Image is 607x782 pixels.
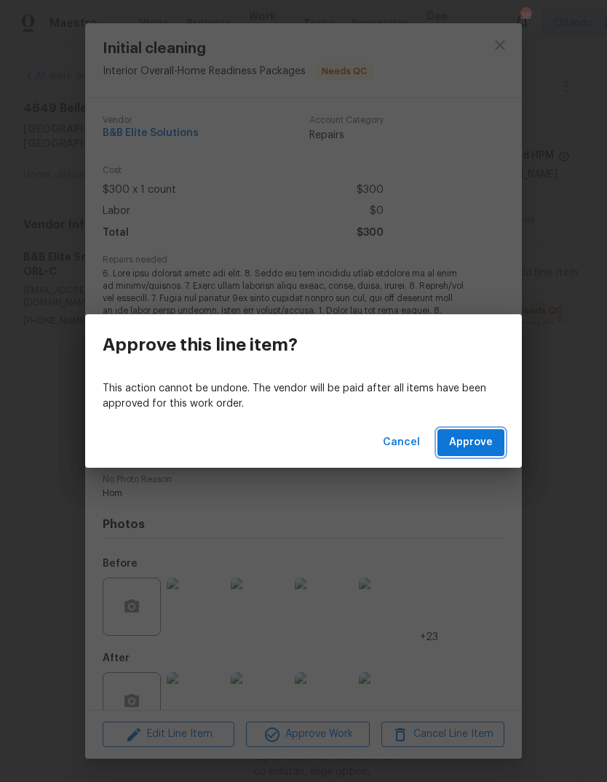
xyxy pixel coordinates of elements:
p: This action cannot be undone. The vendor will be paid after all items have been approved for this... [103,381,504,412]
button: Cancel [377,429,426,456]
h3: Approve this line item? [103,335,298,355]
button: Approve [437,429,504,456]
span: Cancel [383,434,420,452]
span: Approve [449,434,493,452]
